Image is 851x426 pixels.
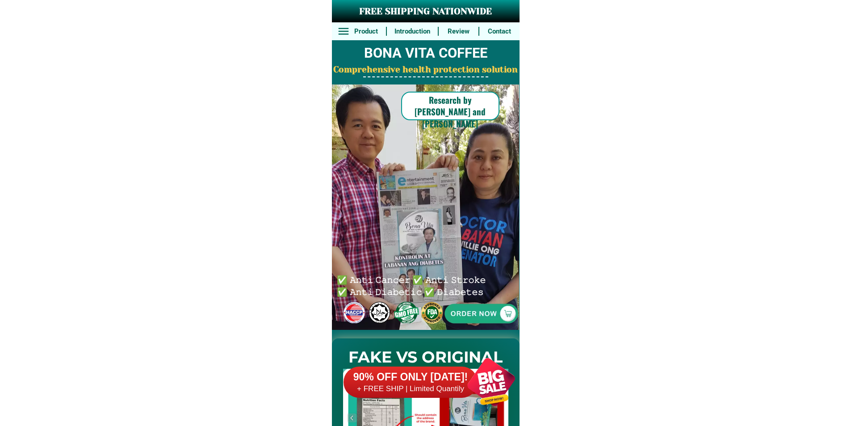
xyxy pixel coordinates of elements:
[337,273,490,297] h6: ✅ 𝙰𝚗𝚝𝚒 𝙲𝚊𝚗𝚌𝚎𝚛 ✅ 𝙰𝚗𝚝𝚒 𝚂𝚝𝚛𝚘𝚔𝚎 ✅ 𝙰𝚗𝚝𝚒 𝙳𝚒𝚊𝚋𝚎𝚝𝚒𝚌 ✅ 𝙳𝚒𝚊𝚋𝚎𝚝𝚎𝚜
[332,346,520,369] h2: FAKE VS ORIGINAL
[348,413,356,422] img: navigation
[401,94,499,130] h6: Research by [PERSON_NAME] and [PERSON_NAME]
[444,26,474,37] h6: Review
[344,384,478,394] h6: + FREE SHIP | Limited Quantily
[344,371,478,384] h6: 90% OFF ONLY [DATE]!
[332,63,520,76] h2: Comprehensive health protection solution
[351,26,381,37] h6: Product
[484,26,515,37] h6: Contact
[332,5,520,18] h3: FREE SHIPPING NATIONWIDE
[332,43,520,64] h2: BONA VITA COFFEE
[391,26,433,37] h6: Introduction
